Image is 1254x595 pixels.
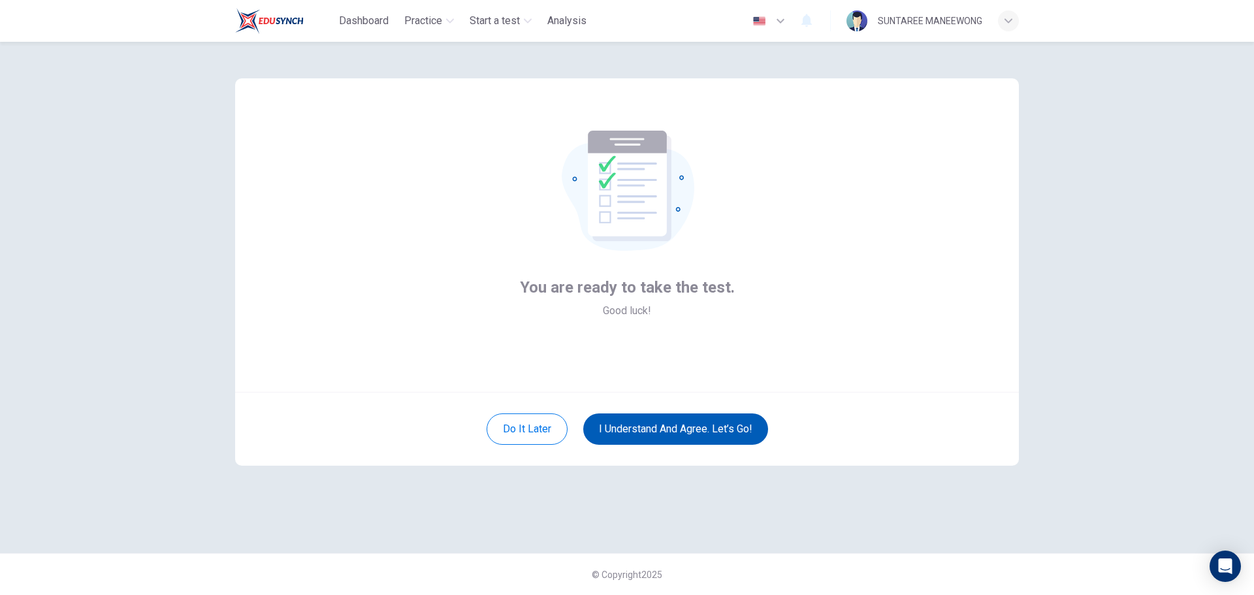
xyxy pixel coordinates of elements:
[235,8,334,34] a: Train Test logo
[470,13,520,29] span: Start a test
[583,413,768,445] button: I understand and agree. Let’s go!
[751,16,767,26] img: en
[520,277,735,298] span: You are ready to take the test.
[464,9,537,33] button: Start a test
[404,13,442,29] span: Practice
[1210,551,1241,582] div: Open Intercom Messenger
[603,303,651,319] span: Good luck!
[846,10,867,31] img: Profile picture
[592,570,662,580] span: © Copyright 2025
[334,9,394,33] button: Dashboard
[878,13,982,29] div: SUNTAREE MANEEWONG
[235,8,304,34] img: Train Test logo
[487,413,568,445] button: Do it later
[547,13,587,29] span: Analysis
[399,9,459,33] button: Practice
[542,9,592,33] button: Analysis
[339,13,389,29] span: Dashboard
